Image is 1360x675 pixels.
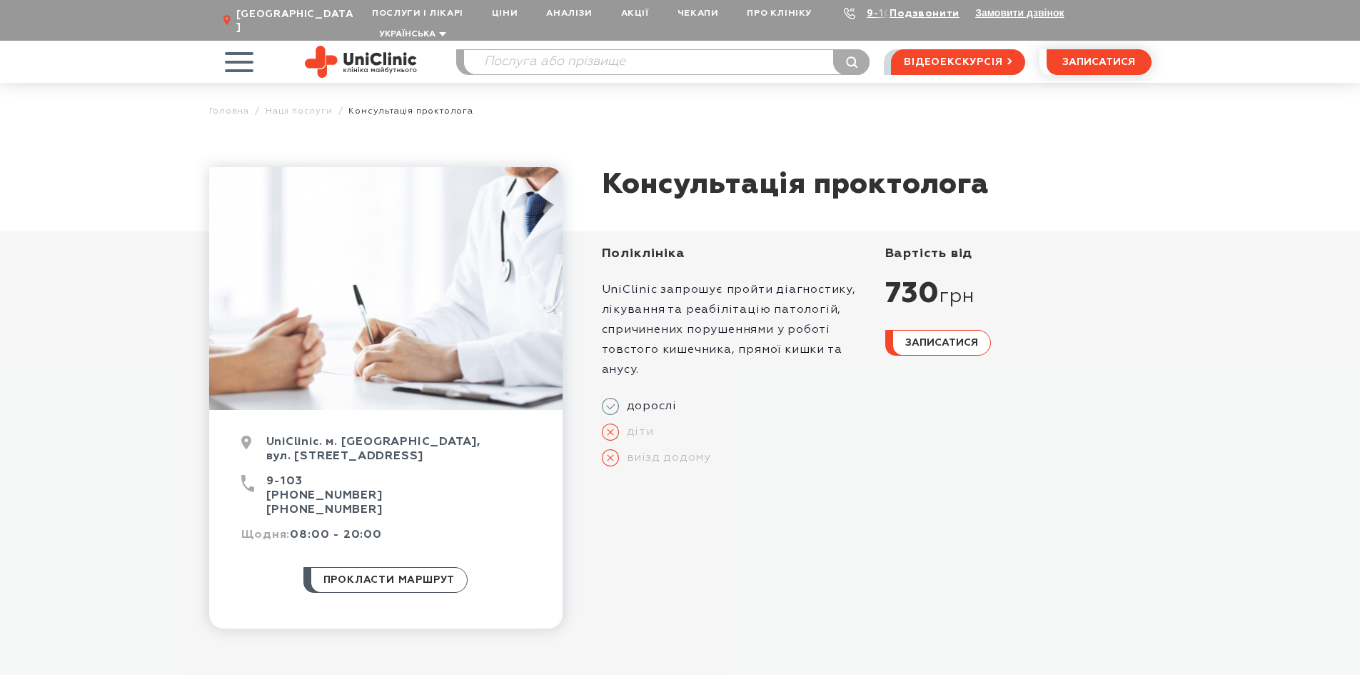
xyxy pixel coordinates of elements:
[464,50,870,74] input: Послуга або прізвище
[379,30,435,39] span: Українська
[348,106,473,116] span: Консультація проктолога
[602,246,868,262] div: Поліклініка
[266,504,383,516] a: [PHONE_NUMBER]
[867,9,898,19] a: 9-103
[303,567,468,593] a: прокласти маршрут
[602,167,989,203] h1: Консультація проктолога
[619,425,654,439] span: діти
[940,285,974,309] span: грн
[266,490,383,501] a: [PHONE_NUMBER]
[891,49,1024,75] a: відеоекскурсія
[885,247,973,260] span: вартість від
[241,529,291,541] span: Щодня:
[975,7,1064,19] button: Замовити дзвінок
[1047,49,1152,75] button: записатися
[619,399,678,414] span: дорослі
[885,330,991,356] button: записатися
[619,451,712,465] span: виїзд додому
[602,280,868,380] p: UniClinic запрошує пройти діагностику, лікування та реабілітацію патологій, спричинених порушення...
[323,568,455,592] span: прокласти маршрут
[241,528,530,553] div: 08:00 - 20:00
[236,8,358,34] span: [GEOGRAPHIC_DATA]
[905,338,978,348] span: записатися
[904,50,1002,74] span: відеоекскурсія
[885,276,1152,312] div: 730
[1062,57,1135,67] span: записатися
[890,9,959,19] a: Подзвонити
[241,435,530,474] div: UniClinic. м. [GEOGRAPHIC_DATA], вул. [STREET_ADDRESS]
[209,106,250,116] a: Головна
[266,106,333,116] a: Наші послуги
[266,476,303,487] a: 9-103
[305,46,417,78] img: Uniclinic
[376,29,446,40] button: Українська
